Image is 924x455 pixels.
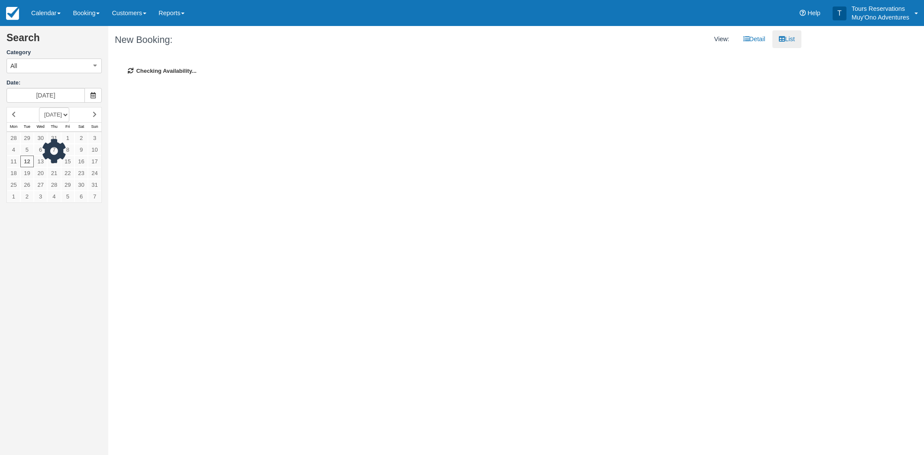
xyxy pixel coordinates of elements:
[115,35,448,45] h1: New Booking:
[115,54,795,88] div: Checking Availability...
[6,7,19,20] img: checkfront-main-nav-mini-logo.png
[772,30,801,48] a: List
[6,58,102,73] button: All
[737,30,772,48] a: Detail
[10,62,17,70] span: All
[833,6,846,20] div: T
[6,79,102,87] label: Date:
[6,49,102,57] label: Category
[800,10,806,16] i: Help
[852,13,909,22] p: Muy'Ono Adventures
[708,30,736,48] li: View:
[807,10,820,16] span: Help
[20,156,34,167] a: 12
[852,4,909,13] p: Tours Reservations
[6,32,102,49] h2: Search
